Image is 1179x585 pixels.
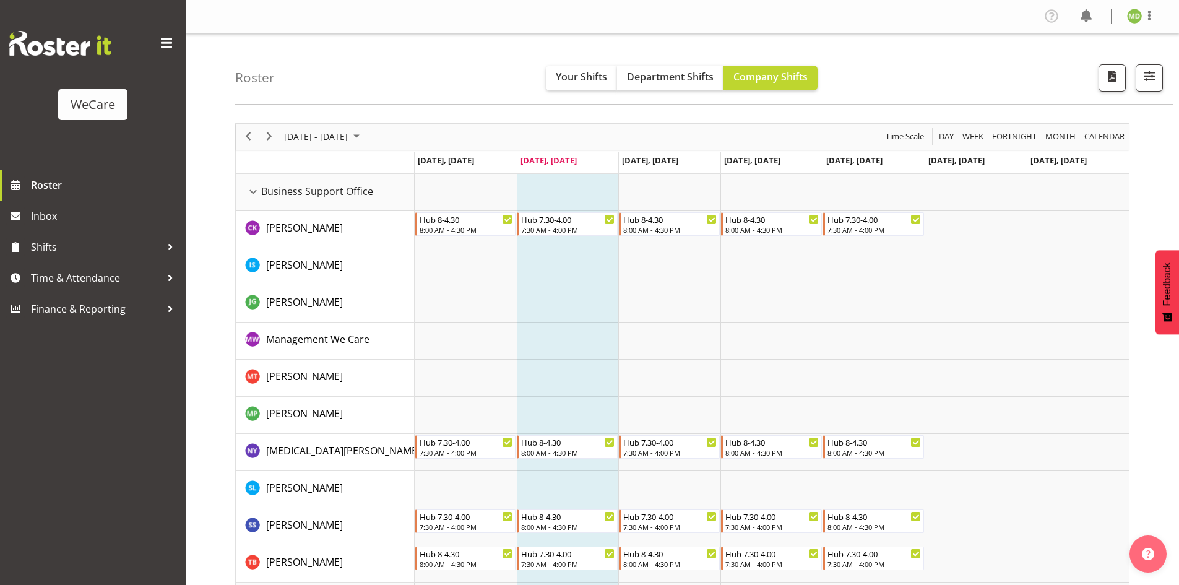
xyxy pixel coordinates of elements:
span: [PERSON_NAME] [266,518,343,532]
h4: Roster [235,71,275,85]
span: [PERSON_NAME] [266,370,343,383]
div: 7:30 AM - 4:00 PM [623,522,717,532]
span: [PERSON_NAME] [266,221,343,235]
div: Chloe Kim"s event - Hub 8-4.30 Begin From Monday, September 29, 2025 at 8:00:00 AM GMT+13:00 Ends... [415,212,516,236]
td: Nikita Yates resource [236,434,415,471]
span: [DATE], [DATE] [1030,155,1087,166]
button: Time Scale [884,129,926,144]
div: Hub 7.30-4.00 [521,547,615,560]
span: [DATE] - [DATE] [283,129,349,144]
span: [DATE], [DATE] [520,155,577,166]
button: Your Shifts [546,66,617,90]
div: Tyla Boyd"s event - Hub 7.30-4.00 Begin From Tuesday, September 30, 2025 at 7:30:00 AM GMT+13:00 ... [517,547,618,570]
div: Nikita Yates"s event - Hub 8-4.30 Begin From Friday, October 3, 2025 at 8:00:00 AM GMT+13:00 Ends... [823,435,924,459]
span: Department Shifts [627,70,714,84]
a: [PERSON_NAME] [266,555,343,570]
img: Rosterit website logo [9,31,111,56]
div: 7:30 AM - 4:00 PM [623,448,717,457]
button: Download a PDF of the roster according to the set date range. [1099,64,1126,92]
span: Time Scale [884,129,925,144]
span: [DATE], [DATE] [724,155,780,166]
button: Next [261,129,278,144]
span: [PERSON_NAME] [266,295,343,309]
span: [DATE], [DATE] [418,155,474,166]
div: 8:00 AM - 4:30 PM [827,448,921,457]
div: Hub 7.30-4.00 [420,510,513,522]
button: September 2025 [282,129,365,144]
a: [PERSON_NAME] [266,480,343,495]
td: Sarah Lamont resource [236,471,415,508]
div: 7:30 AM - 4:00 PM [725,522,819,532]
div: Nikita Yates"s event - Hub 8-4.30 Begin From Tuesday, September 30, 2025 at 8:00:00 AM GMT+13:00 ... [517,435,618,459]
div: 8:00 AM - 4:30 PM [725,448,819,457]
span: Day [938,129,955,144]
div: Chloe Kim"s event - Hub 8-4.30 Begin From Wednesday, October 1, 2025 at 8:00:00 AM GMT+13:00 Ends... [619,212,720,236]
div: 8:00 AM - 4:30 PM [827,522,921,532]
div: Hub 7.30-4.00 [827,213,921,225]
div: Tyla Boyd"s event - Hub 8-4.30 Begin From Wednesday, October 1, 2025 at 8:00:00 AM GMT+13:00 Ends... [619,547,720,570]
div: Savita Savita"s event - Hub 7.30-4.00 Begin From Monday, September 29, 2025 at 7:30:00 AM GMT+13:... [415,509,516,533]
div: Hub 7.30-4.00 [623,436,717,448]
button: Fortnight [990,129,1039,144]
span: Fortnight [991,129,1038,144]
div: Tyla Boyd"s event - Hub 8-4.30 Begin From Monday, September 29, 2025 at 8:00:00 AM GMT+13:00 Ends... [415,547,516,570]
div: Hub 8-4.30 [623,547,717,560]
span: Inbox [31,207,179,225]
a: [PERSON_NAME] [266,518,343,532]
div: Savita Savita"s event - Hub 8-4.30 Begin From Friday, October 3, 2025 at 8:00:00 AM GMT+13:00 End... [823,509,924,533]
div: 8:00 AM - 4:30 PM [521,448,615,457]
span: [DATE], [DATE] [928,155,985,166]
div: Hub 7.30-4.00 [725,510,819,522]
a: [PERSON_NAME] [266,369,343,384]
div: 8:00 AM - 4:30 PM [420,559,513,569]
div: Savita Savita"s event - Hub 7.30-4.00 Begin From Wednesday, October 1, 2025 at 7:30:00 AM GMT+13:... [619,509,720,533]
td: Isabel Simcox resource [236,248,415,285]
span: [PERSON_NAME] [266,407,343,420]
span: Week [961,129,985,144]
button: Timeline Month [1043,129,1078,144]
button: Timeline Week [961,129,986,144]
div: Hub 7.30-4.00 [521,213,615,225]
td: Savita Savita resource [236,508,415,545]
td: Tyla Boyd resource [236,545,415,583]
div: Hub 8-4.30 [521,510,615,522]
div: Chloe Kim"s event - Hub 8-4.30 Begin From Thursday, October 2, 2025 at 8:00:00 AM GMT+13:00 Ends ... [721,212,822,236]
button: Filter Shifts [1136,64,1163,92]
span: [MEDICAL_DATA][PERSON_NAME] [266,444,420,457]
div: Hub 8-4.30 [420,213,513,225]
td: Millie Pumphrey resource [236,397,415,434]
span: Finance & Reporting [31,300,161,318]
div: 8:00 AM - 4:30 PM [420,225,513,235]
div: Hub 8-4.30 [420,547,513,560]
span: [DATE], [DATE] [622,155,678,166]
span: Roster [31,176,179,194]
div: Chloe Kim"s event - Hub 7.30-4.00 Begin From Friday, October 3, 2025 at 7:30:00 AM GMT+13:00 Ends... [823,212,924,236]
button: Department Shifts [617,66,723,90]
div: Hub 7.30-4.00 [420,436,513,448]
img: help-xxl-2.png [1142,548,1154,560]
div: Hub 8-4.30 [725,213,819,225]
a: [PERSON_NAME] [266,258,343,272]
div: 8:00 AM - 4:30 PM [725,225,819,235]
div: Tyla Boyd"s event - Hub 7.30-4.00 Begin From Friday, October 3, 2025 at 7:30:00 AM GMT+13:00 Ends... [823,547,924,570]
div: 8:00 AM - 4:30 PM [623,225,717,235]
button: Company Shifts [723,66,818,90]
span: Feedback [1162,262,1173,306]
div: Hub 8-4.30 [623,213,717,225]
div: Hub 7.30-4.00 [827,547,921,560]
span: Shifts [31,238,161,256]
div: Savita Savita"s event - Hub 7.30-4.00 Begin From Thursday, October 2, 2025 at 7:30:00 AM GMT+13:0... [721,509,822,533]
button: Previous [240,129,257,144]
span: [PERSON_NAME] [266,481,343,495]
td: Business Support Office resource [236,174,415,211]
div: 7:30 AM - 4:00 PM [420,448,513,457]
div: 7:30 AM - 4:00 PM [521,559,615,569]
div: 7:30 AM - 4:00 PM [420,522,513,532]
span: [DATE], [DATE] [826,155,883,166]
div: Sep 29 - Oct 05, 2025 [280,124,367,150]
span: [PERSON_NAME] [266,258,343,272]
div: Hub 8-4.30 [725,436,819,448]
span: Management We Care [266,332,369,346]
div: WeCare [71,95,115,114]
